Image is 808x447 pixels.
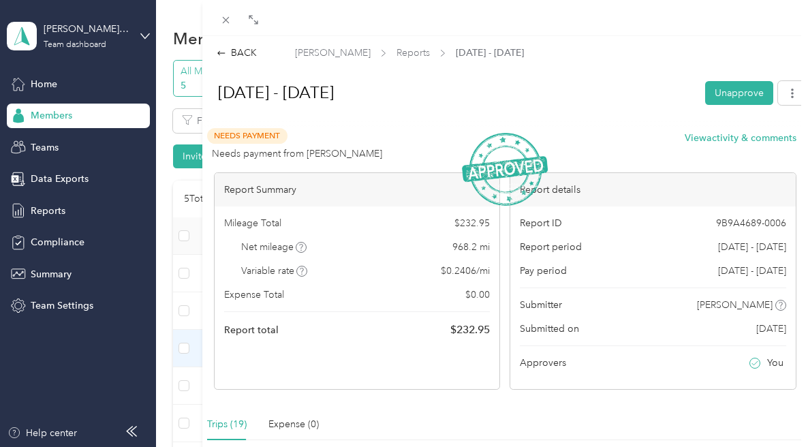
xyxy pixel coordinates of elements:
[767,356,783,370] span: You
[510,173,795,206] div: Report details
[520,216,562,230] span: Report ID
[462,133,548,206] img: ApprovedStamp
[520,322,579,336] span: Submitted on
[212,147,382,161] span: Needs payment from [PERSON_NAME]
[520,298,562,312] span: Submitter
[217,46,257,60] div: BACK
[452,240,490,254] span: 968.2 mi
[215,173,499,206] div: Report Summary
[520,356,566,370] span: Approvers
[224,216,281,230] span: Mileage Total
[718,264,786,278] span: [DATE] - [DATE]
[697,298,773,312] span: [PERSON_NAME]
[685,131,796,145] button: Viewactivity & comments
[241,264,308,278] span: Variable rate
[454,216,490,230] span: $ 232.95
[520,240,582,254] span: Report period
[397,46,430,60] span: Reports
[732,371,808,447] iframe: Everlance-gr Chat Button Frame
[224,323,279,337] span: Report total
[207,128,288,144] span: Needs Payment
[716,216,786,230] span: 9B9A4689-0006
[241,240,307,254] span: Net mileage
[204,76,696,109] h1: Sep 1 - 30, 2025
[295,46,371,60] span: [PERSON_NAME]
[450,322,490,338] span: $ 232.95
[224,288,284,302] span: Expense Total
[705,81,773,105] button: Unapprove
[207,417,247,432] div: Trips (19)
[441,264,490,278] span: $ 0.2406 / mi
[268,417,319,432] div: Expense (0)
[520,264,567,278] span: Pay period
[465,288,490,302] span: $ 0.00
[456,46,524,60] span: [DATE] - [DATE]
[718,240,786,254] span: [DATE] - [DATE]
[756,322,786,336] span: [DATE]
